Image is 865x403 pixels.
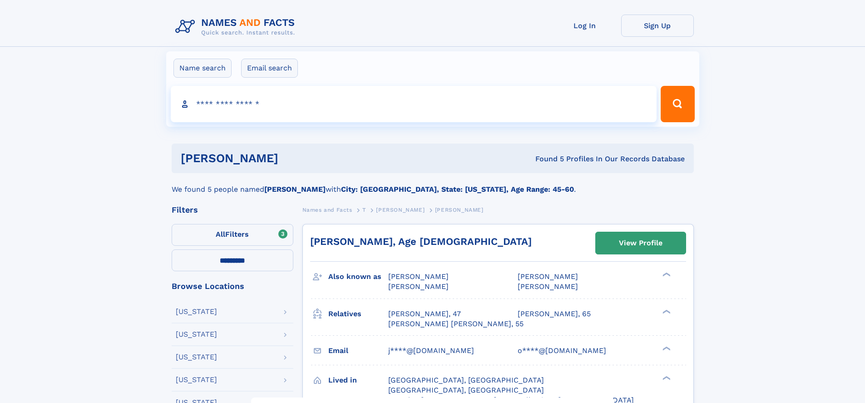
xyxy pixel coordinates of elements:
a: [PERSON_NAME] [376,204,425,215]
div: [US_STATE] [176,331,217,338]
a: [PERSON_NAME], Age [DEMOGRAPHIC_DATA] [310,236,532,247]
span: T [362,207,366,213]
span: [PERSON_NAME] [435,207,484,213]
div: Found 5 Profiles In Our Records Database [407,154,685,164]
span: [PERSON_NAME] [388,272,449,281]
span: [GEOGRAPHIC_DATA], [GEOGRAPHIC_DATA] [388,376,544,384]
a: Sign Up [621,15,694,37]
a: [PERSON_NAME], 65 [518,309,591,319]
h3: Also known as [328,269,388,284]
div: ❯ [660,375,671,381]
h3: Relatives [328,306,388,322]
div: View Profile [619,233,662,254]
img: Logo Names and Facts [172,15,302,39]
div: ❯ [660,308,671,314]
span: [PERSON_NAME] [388,282,449,291]
b: [PERSON_NAME] [264,185,326,194]
h3: Lived in [328,373,388,388]
span: [PERSON_NAME] [518,272,578,281]
h3: Email [328,343,388,358]
b: City: [GEOGRAPHIC_DATA], State: [US_STATE], Age Range: 45-60 [341,185,574,194]
span: All [216,230,225,239]
span: [PERSON_NAME] [518,282,578,291]
div: Filters [172,206,293,214]
div: ❯ [660,345,671,351]
input: search input [171,86,657,122]
label: Name search [173,59,232,78]
a: Log In [549,15,621,37]
div: Browse Locations [172,282,293,290]
a: View Profile [596,232,686,254]
a: T [362,204,366,215]
a: [PERSON_NAME] [PERSON_NAME], 55 [388,319,524,329]
h1: [PERSON_NAME] [181,153,407,164]
label: Email search [241,59,298,78]
div: ❯ [660,272,671,278]
div: [US_STATE] [176,308,217,315]
label: Filters [172,224,293,246]
span: [PERSON_NAME] [376,207,425,213]
button: Search Button [661,86,694,122]
a: [PERSON_NAME], 47 [388,309,461,319]
div: [US_STATE] [176,376,217,383]
span: [GEOGRAPHIC_DATA], [GEOGRAPHIC_DATA] [388,386,544,394]
div: [US_STATE] [176,353,217,361]
div: We found 5 people named with . [172,173,694,195]
a: Names and Facts [302,204,352,215]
